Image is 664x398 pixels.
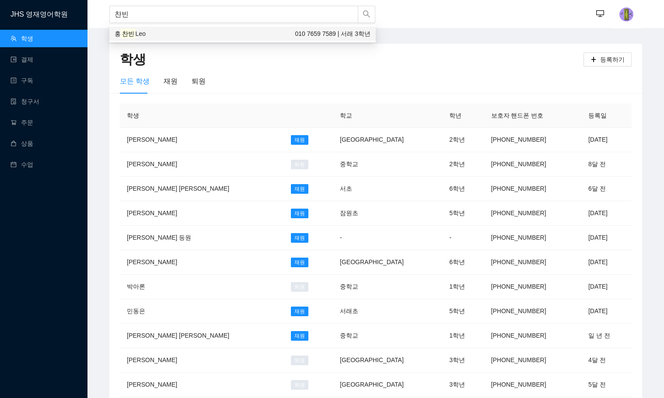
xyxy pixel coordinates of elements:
[363,10,370,19] span: search
[109,6,358,23] input: 학생명 또는 보호자 핸드폰번호로 검색하세요
[333,373,442,397] td: [GEOGRAPHIC_DATA]
[120,373,284,397] td: [PERSON_NAME]
[442,152,484,177] td: 2학년
[484,299,581,324] td: [PHONE_NUMBER]
[295,29,370,38] span: | 서래 3학년
[591,56,597,63] span: plus
[10,35,33,42] a: team학생
[484,201,581,226] td: [PHONE_NUMBER]
[596,10,604,19] span: desktop
[136,30,146,37] span: Leo
[120,51,584,69] h2: 학생
[121,29,136,38] mark: 찬빈
[442,128,484,152] td: 2학년
[442,324,484,348] td: 1학년
[581,152,632,177] td: 8달 전
[164,76,178,87] div: 재원
[120,275,284,299] td: 박아론
[10,140,33,147] a: shopping상품
[10,56,33,63] a: wallet결제
[333,128,442,152] td: [GEOGRAPHIC_DATA]
[619,7,633,21] img: photo.jpg
[120,299,284,324] td: 민동은
[581,177,632,201] td: 6달 전
[120,201,284,226] td: [PERSON_NAME]
[333,299,442,324] td: 서래초
[291,160,308,169] span: 퇴원
[581,348,632,373] td: 4달 전
[120,152,284,177] td: [PERSON_NAME]
[442,226,484,250] td: -
[581,104,632,128] th: 등록일
[291,135,308,145] span: 재원
[581,128,632,152] td: [DATE]
[484,226,581,250] td: [PHONE_NUMBER]
[120,348,284,373] td: [PERSON_NAME]
[291,282,308,292] span: 퇴원
[442,104,484,128] th: 학년
[333,201,442,226] td: 잠원초
[120,226,284,250] td: [PERSON_NAME] 등원
[442,348,484,373] td: 3학년
[581,275,632,299] td: [DATE]
[442,250,484,275] td: 6학년
[581,226,632,250] td: [DATE]
[333,250,442,275] td: [GEOGRAPHIC_DATA]
[333,104,442,128] th: 학교
[333,226,442,250] td: -
[192,76,206,87] div: 퇴원
[10,77,33,84] a: profile구독
[291,233,308,243] span: 재원
[333,324,442,348] td: 중학교
[442,201,484,226] td: 5학년
[584,52,632,66] button: plus등록하기
[120,177,284,201] td: [PERSON_NAME] [PERSON_NAME]
[115,30,121,37] span: 홍
[120,76,150,87] div: 모든 학생
[442,299,484,324] td: 5학년
[581,373,632,397] td: 5달 전
[295,30,335,37] span: 010 7659 7589
[291,380,308,390] span: 퇴원
[484,177,581,201] td: [PHONE_NUMBER]
[484,152,581,177] td: [PHONE_NUMBER]
[581,201,632,226] td: [DATE]
[442,275,484,299] td: 1학년
[581,299,632,324] td: [DATE]
[358,6,375,23] button: search
[333,177,442,201] td: 서초
[120,128,284,152] td: [PERSON_NAME]
[484,348,581,373] td: [PHONE_NUMBER]
[333,275,442,299] td: 중학교
[10,119,33,126] a: shopping-cart주문
[120,104,284,128] th: 학생
[484,104,581,128] th: 보호자 핸드폰 번호
[484,128,581,152] td: [PHONE_NUMBER]
[333,348,442,373] td: [GEOGRAPHIC_DATA]
[120,324,284,348] td: [PERSON_NAME] [PERSON_NAME]
[484,373,581,397] td: [PHONE_NUMBER]
[333,152,442,177] td: 중학교
[591,5,609,23] button: desktop
[120,250,284,275] td: [PERSON_NAME]
[291,307,308,316] span: 재원
[484,250,581,275] td: [PHONE_NUMBER]
[484,275,581,299] td: [PHONE_NUMBER]
[10,98,39,105] a: file-done청구서
[581,324,632,348] td: 일 년 전
[291,356,308,365] span: 퇴원
[10,161,33,168] a: calendar수업
[291,331,308,341] span: 재원
[581,250,632,275] td: [DATE]
[291,258,308,267] span: 재원
[442,373,484,397] td: 3학년
[442,177,484,201] td: 6학년
[484,324,581,348] td: [PHONE_NUMBER]
[291,184,308,194] span: 재원
[291,209,308,218] span: 재원
[600,55,625,64] span: 등록하기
